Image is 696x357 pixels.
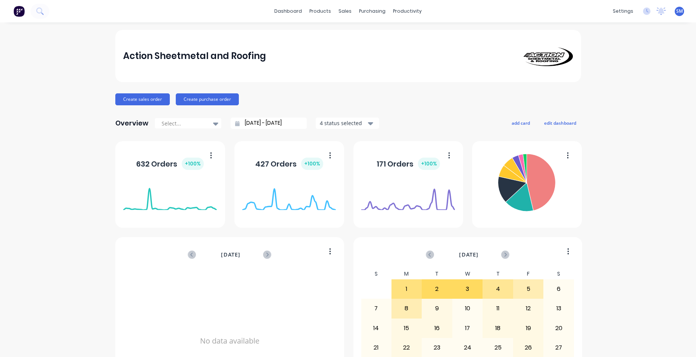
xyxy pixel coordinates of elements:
button: Create sales order [115,93,170,105]
div: 18 [483,319,513,338]
div: 4 status selected [320,119,367,127]
button: edit dashboard [539,118,581,128]
div: sales [335,6,355,17]
img: Factory [13,6,25,17]
button: 4 status selected [316,118,379,129]
div: productivity [389,6,425,17]
button: add card [507,118,535,128]
div: 427 Orders [255,158,323,170]
div: M [391,268,422,279]
div: Action Sheetmetal and Roofing [123,49,266,63]
div: + 100 % [418,158,440,170]
div: S [361,268,391,279]
div: 9 [422,299,452,318]
div: 4 [483,280,513,298]
div: 3 [453,280,483,298]
div: 6 [544,280,574,298]
span: SM [676,8,683,15]
img: Action Sheetmetal and Roofing [521,46,573,66]
div: 8 [392,299,422,318]
div: S [543,268,574,279]
div: purchasing [355,6,389,17]
div: products [306,6,335,17]
div: 13 [544,299,574,318]
div: 25 [483,338,513,357]
span: [DATE] [459,251,478,259]
button: Create purchase order [176,93,239,105]
div: 19 [514,319,543,338]
div: 15 [392,319,422,338]
div: 20 [544,319,574,338]
div: 1 [392,280,422,298]
div: W [452,268,483,279]
div: 14 [361,319,391,338]
div: + 100 % [182,158,204,170]
div: 17 [453,319,483,338]
div: 2 [422,280,452,298]
div: T [422,268,452,279]
div: 171 Orders [377,158,440,170]
div: 10 [453,299,483,318]
div: 26 [514,338,543,357]
div: 7 [361,299,391,318]
div: T [483,268,513,279]
a: dashboard [271,6,306,17]
div: Overview [115,116,149,131]
div: + 100 % [301,158,323,170]
div: 12 [514,299,543,318]
div: 27 [544,338,574,357]
div: 632 Orders [136,158,204,170]
div: 16 [422,319,452,338]
div: 22 [392,338,422,357]
div: 23 [422,338,452,357]
div: 21 [361,338,391,357]
div: F [513,268,544,279]
div: 5 [514,280,543,298]
span: [DATE] [221,251,240,259]
div: settings [609,6,637,17]
div: 24 [453,338,483,357]
div: 11 [483,299,513,318]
